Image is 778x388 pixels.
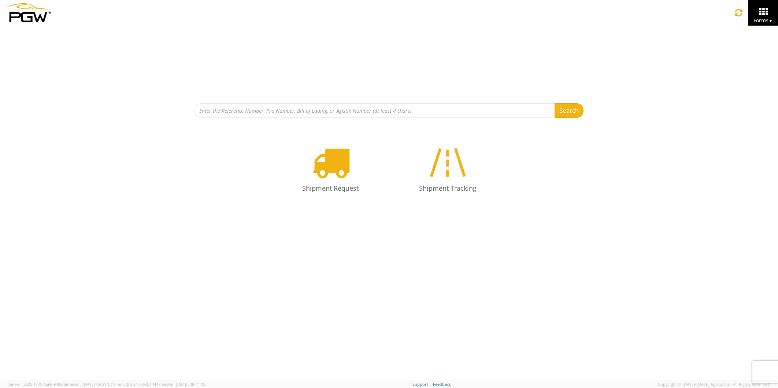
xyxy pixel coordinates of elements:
[67,381,112,387] span: master, [DATE] 09:51:12
[5,3,51,22] img: pgw-form-logo-1aaa8060b1cc70fad034.png
[113,381,205,387] span: Client: 2025.17.0-cb14447
[433,381,451,387] a: Feedback
[160,381,205,387] span: master, [DATE] 08:44:05
[400,185,495,192] h4: Shipment Tracking
[9,381,112,387] span: Server: 2025.17.0-16a969492de
[658,381,769,387] span: Copyright © [DATE]-[DATE] Agistix Inc., All Rights Reserved
[753,17,773,24] span: Forms
[393,136,503,203] a: Shipment Tracking
[555,103,583,118] button: Search
[768,18,773,24] span: ▼
[412,381,428,387] a: Support
[283,185,378,192] h4: Shipment Request
[194,103,555,118] input: Enter the Reference Number, Pro Number, Bill of Lading, or Agistix Number (at least 4 chars)
[275,136,385,203] a: Shipment Request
